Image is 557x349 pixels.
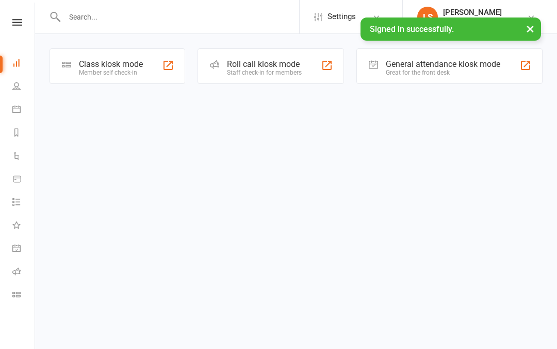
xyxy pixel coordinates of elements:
[79,69,143,76] div: Member self check-in
[227,59,302,69] div: Roll call kiosk mode
[443,8,502,17] div: [PERSON_NAME]
[443,17,502,26] div: Bellingen Fitness
[417,7,438,27] div: LS
[12,99,36,122] a: Calendar
[386,59,500,69] div: General attendance kiosk mode
[327,5,356,28] span: Settings
[61,10,299,24] input: Search...
[12,261,36,284] a: Roll call kiosk mode
[12,284,36,307] a: Class kiosk mode
[12,168,36,191] a: Product Sales
[12,76,36,99] a: People
[79,59,143,69] div: Class kiosk mode
[12,122,36,145] a: Reports
[370,24,454,34] span: Signed in successfully.
[12,238,36,261] a: General attendance kiosk mode
[12,53,36,76] a: Dashboard
[227,69,302,76] div: Staff check-in for members
[386,69,500,76] div: Great for the front desk
[521,18,539,40] button: ×
[12,215,36,238] a: What's New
